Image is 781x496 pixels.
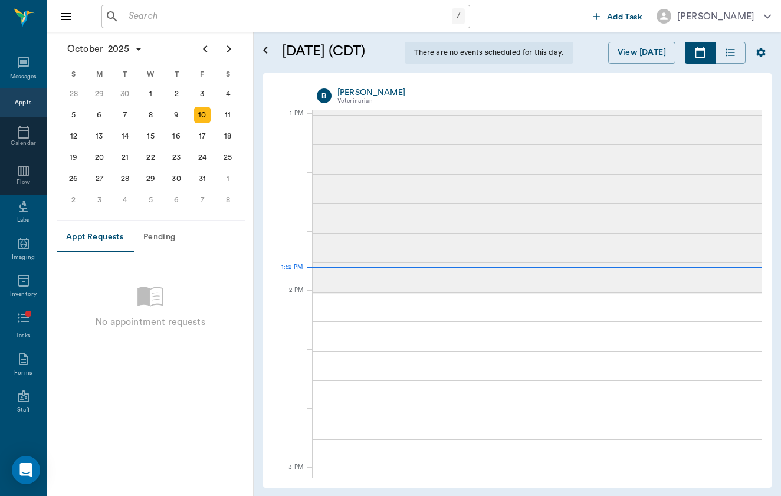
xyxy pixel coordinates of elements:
div: Friday, October 3, 2025 [194,86,211,102]
div: Friday, November 7, 2025 [194,192,211,208]
div: [PERSON_NAME] [677,9,754,24]
button: October2025 [61,37,149,61]
div: Today, Friday, October 10, 2025 [194,107,211,123]
div: Wednesday, October 29, 2025 [143,170,159,187]
div: Sunday, October 19, 2025 [65,149,82,166]
div: Saturday, November 8, 2025 [219,192,236,208]
button: Close drawer [54,5,78,28]
div: Saturday, October 11, 2025 [219,107,236,123]
div: Saturday, October 25, 2025 [219,149,236,166]
div: Sunday, November 2, 2025 [65,192,82,208]
div: There are no events scheduled for this day. [405,42,573,64]
div: T [112,65,138,83]
div: S [61,65,87,83]
div: Thursday, October 23, 2025 [168,149,185,166]
button: View [DATE] [608,42,675,64]
div: Appointment request tabs [57,224,244,252]
button: Appt Requests [57,224,133,252]
div: Veterinarian [337,96,749,106]
h5: [DATE] (CDT) [282,42,395,61]
div: Appts [15,98,31,107]
div: Saturday, November 1, 2025 [219,170,236,187]
p: No appointment requests [95,315,205,329]
button: Open calendar [258,28,273,73]
div: Monday, November 3, 2025 [91,192,107,208]
div: Wednesday, October 8, 2025 [143,107,159,123]
div: Tuesday, October 7, 2025 [117,107,133,123]
div: Tuesday, October 28, 2025 [117,170,133,187]
div: Thursday, October 9, 2025 [168,107,185,123]
div: Monday, October 13, 2025 [91,128,107,144]
div: T [163,65,189,83]
div: Tuesday, November 4, 2025 [117,192,133,208]
div: S [215,65,241,83]
div: Wednesday, November 5, 2025 [143,192,159,208]
div: 3 PM [273,461,303,491]
div: Saturday, October 18, 2025 [219,128,236,144]
div: Monday, October 6, 2025 [91,107,107,123]
div: Tuesday, September 30, 2025 [117,86,133,102]
div: Monday, September 29, 2025 [91,86,107,102]
button: [PERSON_NAME] [647,5,780,27]
a: [PERSON_NAME] [337,87,749,98]
div: Thursday, October 30, 2025 [168,170,185,187]
div: Wednesday, October 15, 2025 [143,128,159,144]
div: Thursday, October 16, 2025 [168,128,185,144]
button: Pending [133,224,186,252]
span: 2025 [106,41,132,57]
div: Imaging [12,253,35,262]
div: Tasks [16,331,31,340]
span: October [65,41,106,57]
div: Tuesday, October 21, 2025 [117,149,133,166]
div: B [317,88,332,103]
div: 1 PM [273,107,303,137]
div: Messages [10,73,37,81]
div: Inventory [10,290,37,299]
div: Tuesday, October 14, 2025 [117,128,133,144]
div: Open Intercom Messenger [12,456,40,484]
div: Sunday, September 28, 2025 [65,86,82,102]
div: Saturday, October 4, 2025 [219,86,236,102]
button: Add Task [588,5,647,27]
div: Forms [14,369,32,377]
div: F [189,65,215,83]
div: Sunday, October 26, 2025 [65,170,82,187]
div: Staff [17,406,29,415]
div: Sunday, October 5, 2025 [65,107,82,123]
div: Friday, October 31, 2025 [194,170,211,187]
div: Friday, October 17, 2025 [194,128,211,144]
div: 2 PM [273,284,303,314]
div: Sunday, October 12, 2025 [65,128,82,144]
div: / [452,8,465,24]
div: Wednesday, October 22, 2025 [143,149,159,166]
div: Friday, October 24, 2025 [194,149,211,166]
button: Previous page [193,37,217,61]
div: Wednesday, October 1, 2025 [143,86,159,102]
div: W [138,65,164,83]
div: M [87,65,113,83]
input: Search [124,8,452,25]
div: Monday, October 27, 2025 [91,170,107,187]
div: Monday, October 20, 2025 [91,149,107,166]
div: Labs [17,216,29,225]
div: Thursday, October 2, 2025 [168,86,185,102]
div: Thursday, November 6, 2025 [168,192,185,208]
button: Next page [217,37,241,61]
